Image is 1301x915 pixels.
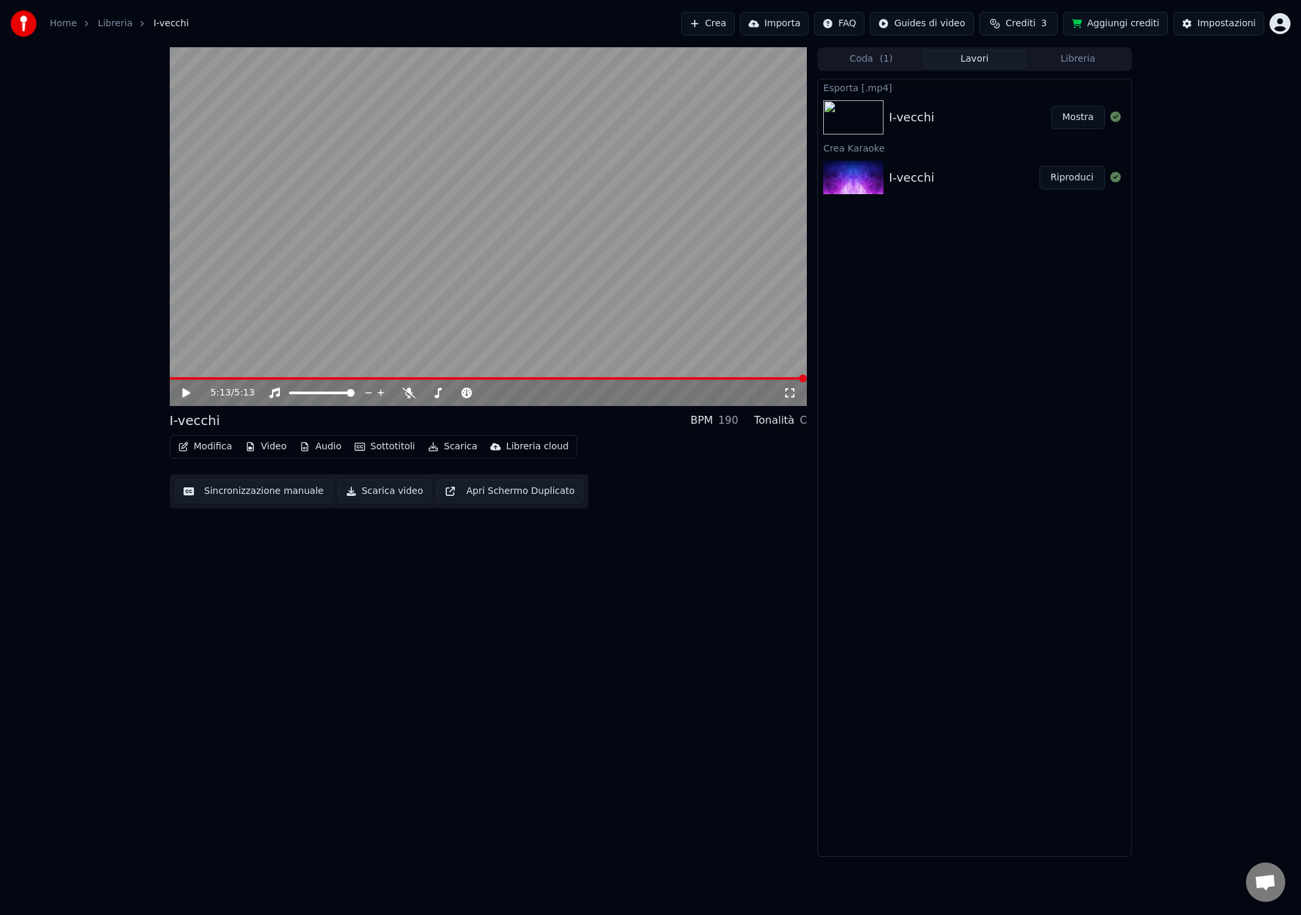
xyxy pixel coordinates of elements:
button: Scarica video [338,479,432,503]
span: 5:13 [234,386,254,399]
button: FAQ [814,12,864,35]
div: C [800,413,807,428]
img: youka [10,10,37,37]
a: Libreria [98,17,132,30]
button: Mostra [1051,106,1105,129]
button: Sincronizzazione manuale [175,479,332,503]
button: Aggiungi crediti [1063,12,1168,35]
div: Crea Karaoke [818,140,1131,155]
div: BPM [690,413,712,428]
button: Lavori [923,50,1026,69]
button: Video [240,437,292,456]
button: Importa [740,12,809,35]
div: I-vecchi [170,411,220,430]
button: Modifica [173,437,238,456]
a: Home [50,17,77,30]
span: 3 [1041,17,1047,30]
div: I-vecchi [889,108,934,127]
button: Crediti3 [979,12,1058,35]
button: Libreria [1026,50,1130,69]
span: ( 1 ) [880,52,893,66]
div: / [210,386,242,399]
span: 5:13 [210,386,231,399]
div: Esporta [.mp4] [818,79,1131,95]
button: Scarica [423,437,482,456]
button: Crea [681,12,735,35]
button: Coda [819,50,923,69]
div: Impostazioni [1197,17,1256,30]
button: Guides di video [870,12,973,35]
div: Tonalità [754,413,794,428]
nav: breadcrumb [50,17,189,30]
button: Sottotitoli [349,437,420,456]
div: 190 [718,413,739,428]
a: Aprire la chat [1246,863,1285,902]
div: Libreria cloud [506,440,568,453]
button: Apri Schermo Duplicato [437,479,583,503]
button: Impostazioni [1173,12,1264,35]
button: Audio [294,437,347,456]
div: I-vecchi [889,169,934,187]
button: Riproduci [1039,166,1105,190]
span: I-vecchi [153,17,189,30]
span: Crediti [1005,17,1036,30]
